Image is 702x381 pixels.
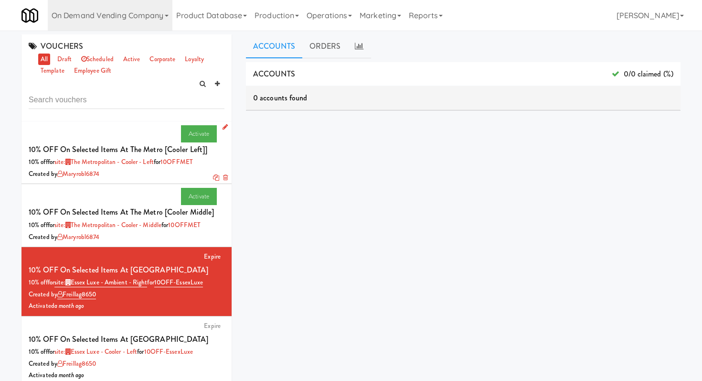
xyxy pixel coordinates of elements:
[29,205,214,219] div: 10% OFF on Selected Items at The Metro [Cooler Middle]
[29,332,209,347] div: 10% OFF on Selected Items at [GEOGRAPHIC_DATA]
[147,54,178,65] a: corporate
[21,7,38,24] img: Micromart
[154,278,203,287] a: 10OFF-EssexLuxe
[29,169,99,178] span: Created by
[29,290,96,299] span: Created by
[54,301,84,310] i: a month ago
[144,347,193,356] a: 10OFF-EssexLuxe
[246,86,681,110] div: 0 accounts found
[29,156,224,168] div: 10% off
[48,220,161,229] span: for
[57,359,96,368] a: freillag8650
[181,188,217,205] a: Activate
[57,290,96,299] a: freillag8650
[72,65,114,77] a: employee gift
[21,184,232,247] li: Activate10% OFF on Selected Items at The Metro [Cooler Middle]10% offforsite:The Metropolitan - C...
[204,252,221,261] a: Expire
[168,220,201,229] a: 10OFFMET
[48,278,148,287] span: for
[54,278,147,287] a: site:Essex Luxe - Ambient - Right
[21,121,232,185] li: Activate10% OFF on Selected Items at The Metro [Cooler Left]]10% offforsite:The Metropolitan - Co...
[204,321,221,330] a: Expire
[182,54,206,65] a: loyalty
[38,65,67,77] a: template
[21,247,232,316] li: Expire10% OFF on Selected Items at [GEOGRAPHIC_DATA]10% offforsite:Essex Luxe - Ambient - Rightfo...
[54,157,154,166] a: site:The Metropolitan - Cooler - Left
[246,34,302,58] a: Accounts
[253,68,295,79] span: ACCOUNTS
[29,91,224,109] input: Search vouchers
[54,347,137,356] a: site:Essex Luxe - Cooler - Left
[29,301,84,310] span: Activated
[154,157,193,166] span: for
[147,278,203,287] span: for
[612,67,673,81] span: 0/0 claimed (%)
[302,34,348,58] a: ORDERS
[29,370,84,380] span: Activated
[29,219,224,231] div: 10% off
[29,346,224,358] div: 10% off
[29,359,96,368] span: Created by
[29,142,207,157] div: 10% OFF on Selected Items at The Metro [Cooler Left]]
[79,54,116,65] a: scheduled
[29,232,99,241] span: Created by
[57,169,99,178] a: maryrobl6874
[54,220,161,229] a: site:The Metropolitan - Cooler - Middle
[48,157,154,166] span: for
[55,54,74,65] a: draft
[121,54,143,65] a: active
[161,220,201,229] span: for
[137,347,193,356] span: for
[160,157,193,166] a: 10OFFMET
[181,125,217,142] a: Activate
[29,41,83,52] span: VOUCHERS
[38,54,50,65] a: all
[29,277,224,289] div: 10% off
[54,370,84,380] i: a month ago
[48,347,138,356] span: for
[57,232,99,241] a: maryrobl6874
[29,263,209,277] div: 10% OFF on Selected Items at [GEOGRAPHIC_DATA]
